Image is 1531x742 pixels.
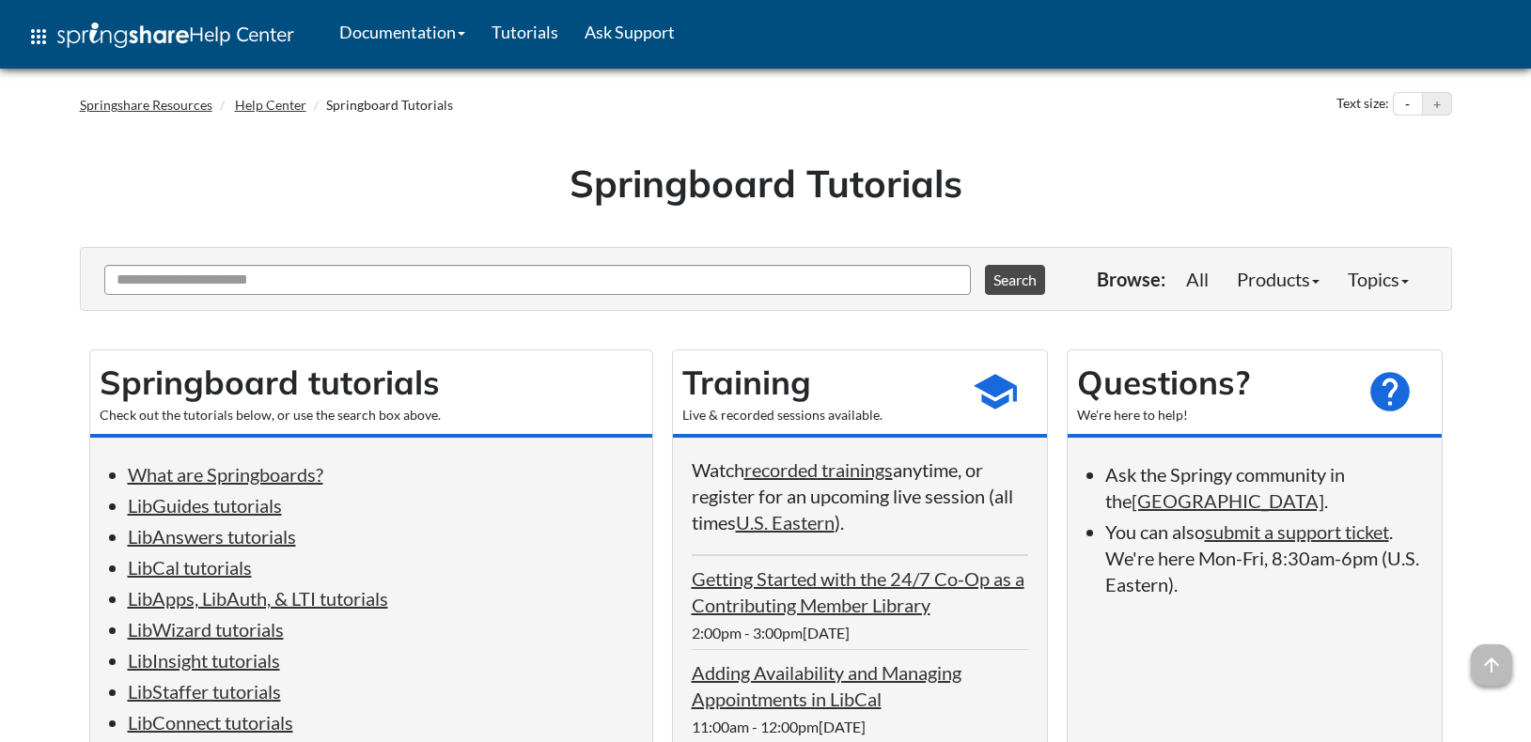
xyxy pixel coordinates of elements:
[128,463,323,486] a: What are Springboards?
[692,624,850,642] span: 2:00pm - 3:00pm[DATE]
[1105,518,1423,597] li: You can also . We're here Mon-Fri, 8:30am-6pm (U.S. Eastern).
[1077,406,1348,425] div: We're here to help!
[57,23,189,48] img: Springshare
[682,406,953,425] div: Live & recorded sessions available.
[309,96,453,115] li: Springboard Tutorials
[682,360,953,406] h2: Training
[692,718,866,735] span: 11:00am - 12:00pm[DATE]
[94,157,1438,209] h1: Springboard Tutorials
[692,661,961,710] a: Adding Availability and Managing Appointments in LibCal
[100,360,643,406] h2: Springboard tutorials
[14,8,307,65] a: apps Help Center
[1077,360,1348,406] h2: Questions?
[1367,368,1414,415] span: help
[128,618,284,641] a: LibWizard tutorials
[128,680,281,703] a: LibStaffer tutorials
[744,458,893,481] a: recorded trainings
[1334,260,1423,298] a: Topics
[985,265,1045,295] button: Search
[80,97,212,113] a: Springshare Resources
[128,587,388,610] a: LibApps, LibAuth, & LTI tutorials
[1172,260,1223,298] a: All
[128,556,252,579] a: LibCal tutorials
[189,22,294,46] span: Help Center
[692,456,1028,535] p: Watch anytime, or register for an upcoming live session (all times ).
[128,711,293,734] a: LibConnect tutorials
[1333,92,1393,116] div: Text size:
[1471,646,1512,669] a: arrow_upward
[736,511,835,533] a: U.S. Eastern
[692,567,1024,616] a: Getting Started with the 24/7 Co-Op as a Contributing Member Library
[128,494,282,517] a: LibGuides tutorials
[972,368,1019,415] span: school
[571,8,688,55] a: Ask Support
[1423,93,1451,116] button: Increase text size
[27,25,50,48] span: apps
[1105,461,1423,514] li: Ask the Springy community in the .
[1132,489,1324,512] a: [GEOGRAPHIC_DATA]
[128,525,296,548] a: LibAnswers tutorials
[1205,520,1389,543] a: submit a support ticket
[235,97,306,113] a: Help Center
[1223,260,1334,298] a: Products
[478,8,571,55] a: Tutorials
[100,406,643,425] div: Check out the tutorials below, or use the search box above.
[1394,93,1422,116] button: Decrease text size
[128,649,280,672] a: LibInsight tutorials
[1471,644,1512,686] span: arrow_upward
[1097,266,1165,292] p: Browse:
[326,8,478,55] a: Documentation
